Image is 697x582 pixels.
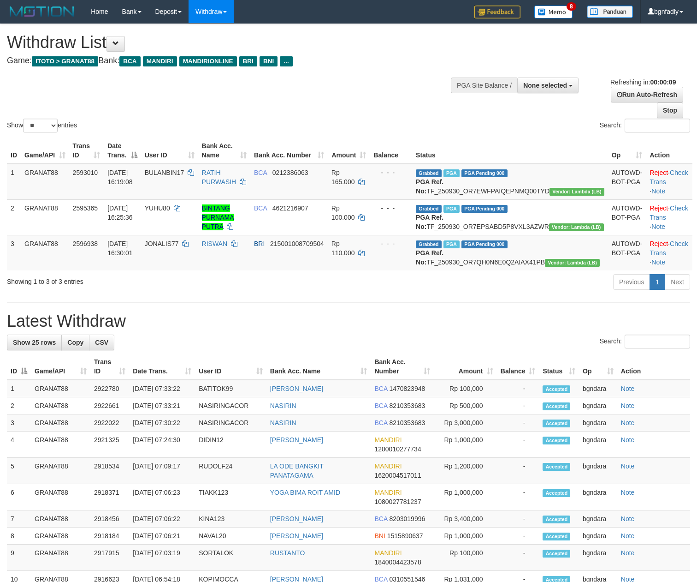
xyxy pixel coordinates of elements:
[621,515,635,522] a: Note
[416,205,442,213] span: Grabbed
[266,354,371,380] th: Bank Acc. Name: activate to sort column ascending
[549,188,604,196] span: Vendor URL: https://dashboard.q2checkout.com/secure
[543,420,570,427] span: Accepted
[195,432,266,458] td: DIDIN12
[374,489,402,496] span: MANDIRI
[195,458,266,484] td: RUDOLF24
[621,489,635,496] a: Note
[412,164,608,200] td: TF_250930_OR7EWFPAIQEPNMQ00TYD
[646,199,692,235] td: · ·
[443,240,460,248] span: Marked by bgndany
[90,510,129,528] td: 2918456
[250,138,328,164] th: Bank Acc. Number: activate to sort column ascending
[31,397,90,414] td: GRANAT88
[543,463,570,471] span: Accepted
[195,545,266,571] td: SORTALOK
[13,339,56,346] span: Show 25 rows
[202,169,236,186] a: RATIH PURWASIH
[90,397,129,414] td: 2922661
[543,385,570,393] span: Accepted
[89,335,114,350] a: CSV
[7,33,455,52] h1: Withdraw List
[270,532,323,540] a: [PERSON_NAME]
[95,339,108,346] span: CSV
[534,6,573,18] img: Button%20Memo.svg
[129,414,195,432] td: [DATE] 07:30:22
[621,436,635,444] a: Note
[650,169,688,186] a: Check Trans
[254,204,267,212] span: BCA
[141,138,198,164] th: User ID: activate to sort column ascending
[543,402,570,410] span: Accepted
[650,240,668,247] a: Reject
[579,510,617,528] td: bgndara
[651,258,665,266] a: Note
[621,532,635,540] a: Note
[21,199,69,235] td: GRANAT88
[104,138,141,164] th: Date Trans.: activate to sort column descending
[412,235,608,270] td: TF_250930_OR7QH0N6E0Q2AIAX41PB
[7,528,31,545] td: 8
[7,199,21,235] td: 2
[650,240,688,257] a: Check Trans
[543,550,570,558] span: Accepted
[90,528,129,545] td: 2918184
[579,484,617,510] td: bgndara
[21,138,69,164] th: Game/API: activate to sort column ascending
[7,380,31,397] td: 1
[195,510,266,528] td: KINA123
[579,432,617,458] td: bgndara
[7,510,31,528] td: 7
[145,169,184,176] span: BULANBIN17
[416,169,442,177] span: Grabbed
[31,380,90,397] td: GRANAT88
[610,78,676,86] span: Refreshing in:
[90,380,129,397] td: 2922780
[119,56,140,66] span: BCA
[31,458,90,484] td: GRANAT88
[434,354,496,380] th: Amount: activate to sort column ascending
[198,138,250,164] th: Bank Acc. Name: activate to sort column ascending
[621,402,635,409] a: Note
[31,528,90,545] td: GRANAT88
[129,458,195,484] td: [DATE] 07:09:17
[73,204,98,212] span: 2595365
[416,178,443,195] b: PGA Ref. No:
[272,169,308,176] span: Copy 0212386063 to clipboard
[374,402,387,409] span: BCA
[517,78,579,93] button: None selected
[90,458,129,484] td: 2918534
[543,516,570,523] span: Accepted
[665,274,690,290] a: Next
[497,528,539,545] td: -
[461,169,508,177] span: PGA Pending
[331,240,355,257] span: Rp 110.000
[270,489,340,496] a: YOGA BIMA ROIT AMID
[61,335,89,350] a: Copy
[650,78,676,86] strong: 00:00:09
[270,515,323,522] a: [PERSON_NAME]
[646,164,692,200] td: · ·
[270,385,323,392] a: [PERSON_NAME]
[7,432,31,458] td: 4
[497,484,539,510] td: -
[389,402,425,409] span: Copy 8210353683 to clipboard
[600,119,690,132] label: Search:
[373,168,408,177] div: - - -
[497,414,539,432] td: -
[31,432,90,458] td: GRANAT88
[579,458,617,484] td: bgndara
[202,240,227,247] a: RISWAN
[373,239,408,248] div: - - -
[374,462,402,470] span: MANDIRI
[7,354,31,380] th: ID: activate to sort column descending
[195,484,266,510] td: TIAKK123
[145,204,170,212] span: YUHU80
[621,419,635,426] a: Note
[7,235,21,270] td: 3
[461,240,508,248] span: PGA Pending
[107,204,133,221] span: [DATE] 16:25:36
[497,458,539,484] td: -
[443,205,460,213] span: Marked by bgndany
[613,274,650,290] a: Previous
